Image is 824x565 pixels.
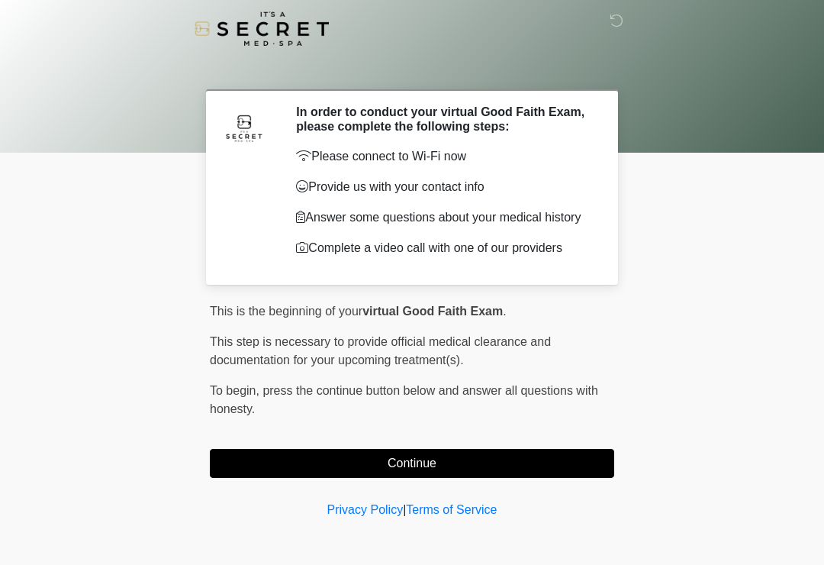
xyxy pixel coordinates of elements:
[406,503,497,516] a: Terms of Service
[362,305,503,318] strong: virtual Good Faith Exam
[327,503,404,516] a: Privacy Policy
[296,147,591,166] p: Please connect to Wi-Fi now
[296,105,591,134] h2: In order to conduct your virtual Good Faith Exam, please complete the following steps:
[296,239,591,257] p: Complete a video call with one of our providers
[210,384,598,415] span: press the continue button below and answer all questions with honesty.
[296,208,591,227] p: Answer some questions about your medical history
[198,55,626,83] h1: ‎ ‎
[210,305,362,318] span: This is the beginning of your
[503,305,506,318] span: .
[210,449,614,478] button: Continue
[403,503,406,516] a: |
[210,335,551,366] span: This step is necessary to provide official medical clearance and documentation for your upcoming ...
[195,11,329,46] img: It's A Secret Med Spa Logo
[296,178,591,196] p: Provide us with your contact info
[221,105,267,150] img: Agent Avatar
[210,384,262,397] span: To begin,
